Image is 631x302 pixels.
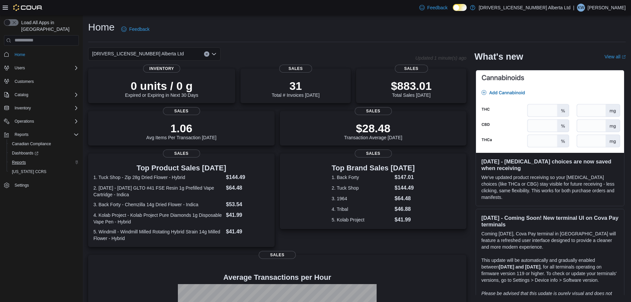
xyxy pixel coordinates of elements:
h3: [DATE] - Coming Soon! New terminal UI on Cova Pay terminals [481,214,619,228]
dt: 1. Back Forty [332,174,392,181]
dt: 4. Kolab Project - Kolab Project Pure Diamonds 1g Disposable Vape Pen - Hybrid [93,212,223,225]
img: Cova [13,4,43,11]
dd: $147.01 [394,173,415,181]
dd: $41.99 [226,211,269,219]
span: Customers [15,79,34,84]
h4: Average Transactions per Hour [93,273,461,281]
a: Home [12,51,28,59]
a: Settings [12,181,31,189]
span: Customers [12,77,79,86]
button: Reports [12,131,31,139]
span: Washington CCRS [9,168,79,176]
span: KW [578,4,584,12]
a: Feedback [417,1,450,14]
button: Open list of options [211,51,217,57]
span: Reports [12,131,79,139]
p: | [573,4,574,12]
span: Sales [259,251,296,259]
span: Inventory [12,104,79,112]
p: 0 units / 0 g [125,79,198,92]
p: 1.06 [146,122,217,135]
span: Inventory [15,105,31,111]
div: Avg Items Per Transaction [DATE] [146,122,217,140]
button: Users [12,64,27,72]
button: Reports [1,130,81,139]
dt: 4. Tribal [332,206,392,212]
dd: $64.48 [394,195,415,203]
p: [PERSON_NAME] [588,4,626,12]
span: Sales [355,150,392,157]
p: $28.48 [344,122,402,135]
div: Total Sales [DATE] [391,79,432,98]
dt: 2. [DATE] - [DATE] GLTO #41 FSE Resin 1g Prefilled Vape Cartridge - Indica [93,185,223,198]
span: Catalog [15,92,28,97]
span: Sales [355,107,392,115]
button: Home [1,50,81,59]
p: $883.01 [391,79,432,92]
span: Canadian Compliance [9,140,79,148]
h3: [DATE] - [MEDICAL_DATA] choices are now saved when receiving [481,158,619,171]
div: Kelli White [577,4,585,12]
button: Reports [7,158,81,167]
button: [US_STATE] CCRS [7,167,81,176]
button: Inventory [12,104,33,112]
span: Feedback [427,4,447,11]
a: Dashboards [7,149,81,158]
span: Sales [163,107,200,115]
p: [DRIVERS_LICENSE_NUMBER] Alberta Ltd [479,4,570,12]
button: Inventory [1,103,81,113]
div: Expired or Expiring in Next 30 Days [125,79,198,98]
span: Settings [12,181,79,189]
dd: $53.54 [226,201,269,209]
span: Users [15,65,25,71]
button: Settings [1,180,81,190]
span: Catalog [12,91,79,99]
span: Inventory [143,65,180,73]
h1: Home [88,21,115,34]
h2: What's new [474,51,523,62]
span: Dashboards [9,149,79,157]
button: Catalog [12,91,31,99]
dd: $144.49 [394,184,415,192]
dd: $41.49 [226,228,269,236]
a: Customers [12,78,36,86]
span: Reports [9,158,79,166]
button: Users [1,63,81,73]
span: Operations [15,119,34,124]
button: Operations [1,117,81,126]
span: Reports [15,132,28,137]
a: [US_STATE] CCRS [9,168,49,176]
span: Sales [395,65,428,73]
h3: Top Brand Sales [DATE] [332,164,415,172]
dd: $46.88 [394,205,415,213]
dt: 3. 1964 [332,195,392,202]
span: Load All Apps in [GEOGRAPHIC_DATA] [19,19,79,32]
span: [US_STATE] CCRS [12,169,46,174]
h3: Top Product Sales [DATE] [93,164,269,172]
span: Users [12,64,79,72]
dd: $41.99 [394,216,415,224]
span: Operations [12,117,79,125]
button: Operations [12,117,37,125]
div: Transaction Average [DATE] [344,122,402,140]
a: View allExternal link [605,54,626,59]
a: Reports [9,158,28,166]
div: Total # Invoices [DATE] [272,79,319,98]
p: Updated 1 minute(s) ago [415,55,466,61]
input: Dark Mode [453,4,467,11]
dd: $144.49 [226,173,269,181]
p: We've updated product receiving so your [MEDICAL_DATA] choices (like THCa or CBG) stay visible fo... [481,174,619,201]
span: Sales [279,65,312,73]
button: Clear input [204,51,209,57]
span: Settings [15,183,29,188]
p: This update will be automatically and gradually enabled between , for all terminals operating on ... [481,257,619,283]
span: [DRIVERS_LICENSE_NUMBER] Alberta Ltd [92,50,184,58]
span: Sales [163,150,200,157]
span: Home [15,52,25,57]
button: Canadian Compliance [7,139,81,149]
dt: 2. Tuck Shop [332,185,392,191]
span: Dashboards [12,151,38,156]
nav: Complex example [4,47,79,208]
span: Canadian Compliance [12,141,51,147]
